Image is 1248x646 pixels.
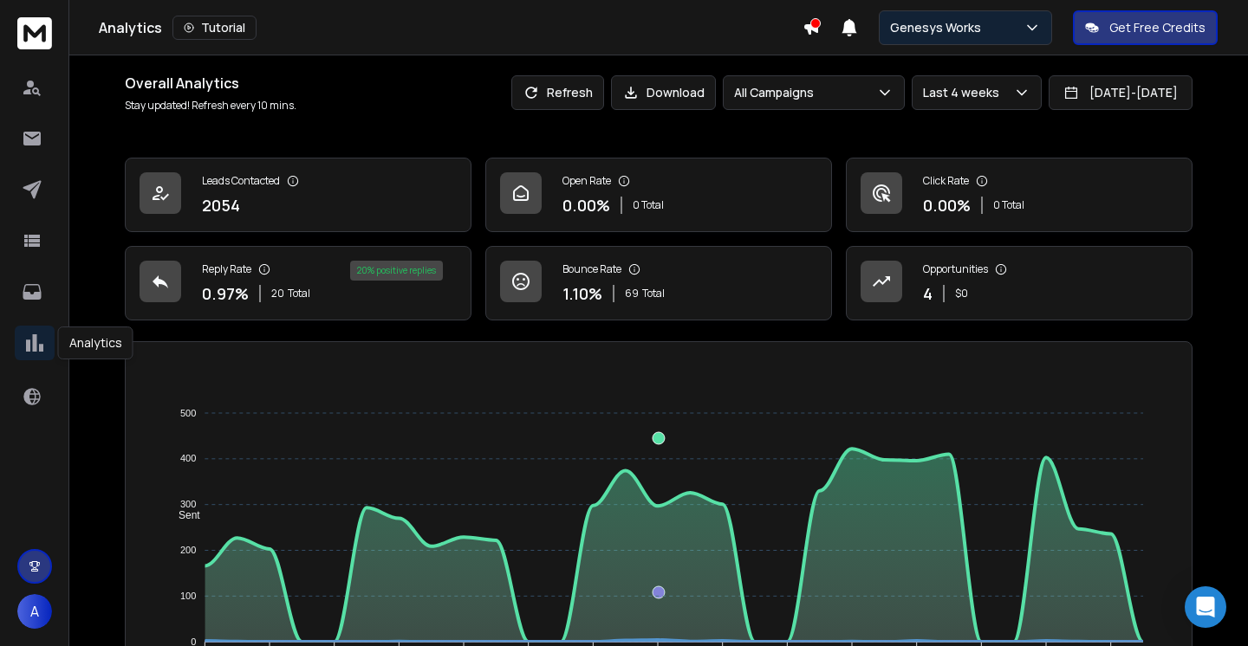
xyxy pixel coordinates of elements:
[202,174,280,188] p: Leads Contacted
[1185,586,1226,628] div: Open Intercom Messenger
[180,591,196,601] tspan: 100
[923,281,933,306] p: 4
[642,287,665,300] span: Total
[202,281,249,306] p: 0.97 %
[180,454,196,464] tspan: 400
[923,84,1006,101] p: Last 4 weeks
[350,261,443,281] div: 20 % positive replies
[511,75,604,110] button: Refresh
[288,287,310,300] span: Total
[923,174,969,188] p: Click Rate
[58,326,133,359] div: Analytics
[562,174,611,188] p: Open Rate
[172,16,257,40] button: Tutorial
[125,73,296,94] h1: Overall Analytics
[955,287,968,300] p: $ 0
[17,594,52,629] button: A
[562,281,602,306] p: 1.10 %
[846,158,1193,232] a: Click Rate0.00%0 Total
[180,545,196,555] tspan: 200
[485,246,832,320] a: Bounce Rate1.10%69Total
[180,408,196,418] tspan: 500
[562,262,621,276] p: Bounce Rate
[647,84,705,101] p: Download
[611,75,716,110] button: Download
[1073,10,1218,45] button: Get Free Credits
[923,262,988,276] p: Opportunities
[993,198,1024,212] p: 0 Total
[562,193,610,217] p: 0.00 %
[890,19,988,36] p: Genesys Works
[485,158,832,232] a: Open Rate0.00%0 Total
[1109,19,1206,36] p: Get Free Credits
[923,193,971,217] p: 0.00 %
[125,246,471,320] a: Reply Rate0.97%20Total20% positive replies
[1049,75,1193,110] button: [DATE]-[DATE]
[125,158,471,232] a: Leads Contacted2054
[99,16,803,40] div: Analytics
[633,198,664,212] p: 0 Total
[846,246,1193,320] a: Opportunities4$0
[202,262,251,276] p: Reply Rate
[271,287,284,300] span: 20
[734,84,821,101] p: All Campaigns
[547,84,593,101] p: Refresh
[125,99,296,113] p: Stay updated! Refresh every 10 mins.
[180,499,196,509] tspan: 300
[202,193,240,217] p: 2054
[625,287,639,300] span: 69
[166,509,200,521] span: Sent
